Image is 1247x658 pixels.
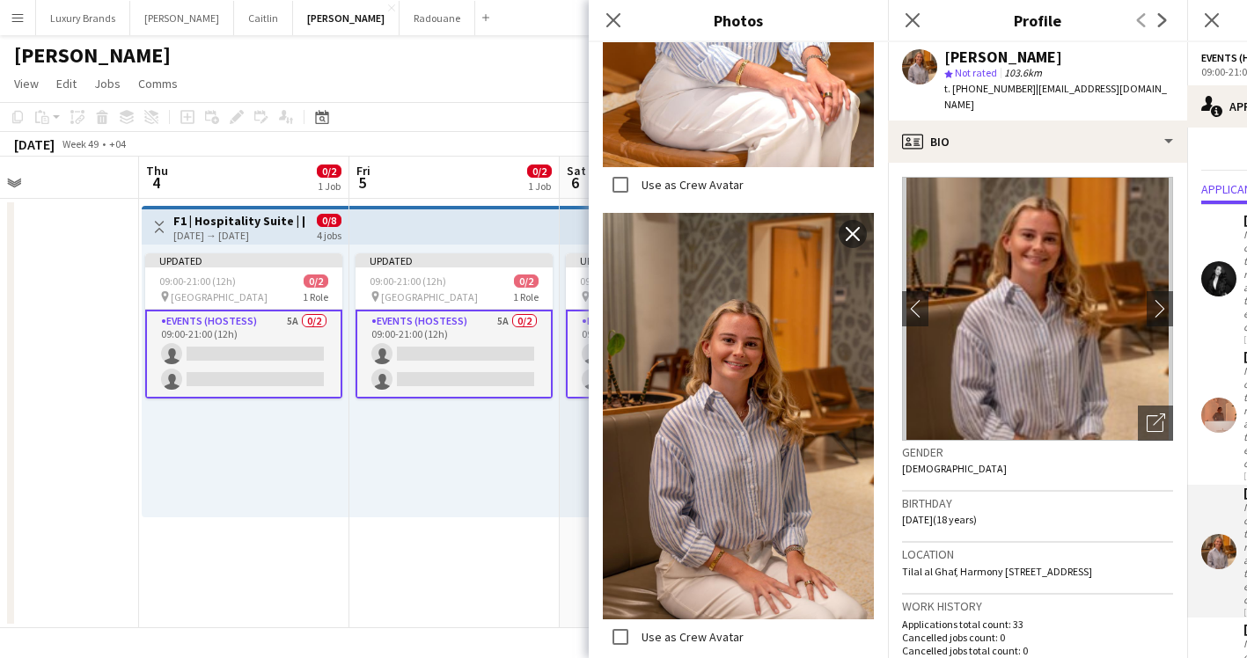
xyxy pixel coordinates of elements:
span: Tilal al Ghaf, Harmony [STREET_ADDRESS] [902,565,1092,578]
span: 0/2 [317,164,341,178]
span: 09:00-21:00 (12h) [580,274,657,288]
label: Use as Crew Avatar [638,177,744,193]
span: [DEMOGRAPHIC_DATA] [902,462,1007,475]
span: 1 Role [513,290,539,303]
app-job-card: Updated09:00-21:00 (12h)0/2 [GEOGRAPHIC_DATA]1 RoleEvents (Hostess)5A0/209:00-21:00 (12h) [356,253,553,398]
div: [DATE] → [DATE] [173,229,304,242]
span: [GEOGRAPHIC_DATA] [381,290,478,303]
button: Caitlin [234,1,293,35]
div: +04 [109,137,126,150]
app-card-role: Events (Hostess)5A0/209:00-21:00 (12h) [145,310,342,398]
button: [PERSON_NAME] [130,1,234,35]
a: View [7,72,46,95]
span: Thu [146,163,168,179]
span: [DATE] (18 years) [902,513,977,526]
span: 1 Role [303,290,328,303]
h1: [PERSON_NAME] [14,42,171,69]
span: Sat [567,163,586,179]
div: 4 jobs [317,227,341,242]
span: 103.6km [1001,66,1045,79]
h3: Gender [902,444,1173,460]
span: Comms [138,76,178,91]
div: Open photos pop-in [1138,406,1173,441]
span: t. [PHONE_NUMBER] [944,82,1036,95]
div: [PERSON_NAME] [944,49,1062,65]
div: Updated [356,253,553,267]
h3: Photos [589,9,888,32]
h3: Profile [888,9,1187,32]
p: Applications total count: 33 [902,618,1173,631]
div: Updated [566,253,763,267]
button: Radouane [400,1,475,35]
div: [DATE] [14,135,55,153]
h3: F1 | Hospitality Suite | [GEOGRAPHIC_DATA] | [DATE]-[DATE] [173,213,304,229]
span: 09:00-21:00 (12h) [159,274,236,288]
app-card-role: Events (Hostess)5A0/209:00-21:00 (12h) [356,310,553,398]
span: Jobs [94,76,121,91]
h3: Birthday [902,495,1173,511]
a: Comms [131,72,185,95]
span: Fri [356,163,370,179]
a: Edit [49,72,84,95]
span: Edit [56,76,77,91]
img: Crew avatar or photo [902,177,1173,441]
div: 1 Job [528,179,551,193]
button: [PERSON_NAME] [293,1,400,35]
label: Use as Crew Avatar [638,629,744,645]
span: | [EMAIL_ADDRESS][DOMAIN_NAME] [944,82,1167,111]
app-job-card: Updated09:00-21:00 (12h)0/2 [GEOGRAPHIC_DATA]1 RoleEvents (Hostess)5A0/209:00-21:00 (12h) [145,253,342,398]
div: 1 Job [318,179,341,193]
h3: Work history [902,598,1173,614]
span: 4 [143,172,168,193]
a: Jobs [87,72,128,95]
button: Luxury Brands [36,1,130,35]
span: [GEOGRAPHIC_DATA] [171,290,268,303]
p: Cancelled jobs count: 0 [902,631,1173,644]
span: View [14,76,39,91]
span: 5 [354,172,370,193]
div: Updated [145,253,342,267]
app-job-card: Updated09:00-21:00 (12h)0/2 [GEOGRAPHIC_DATA]1 RoleEvents (Hostess)5A0/209:00-21:00 (12h) [566,253,763,398]
span: 0/2 [304,274,328,288]
span: 0/2 [514,274,539,288]
h3: Location [902,546,1173,562]
span: 09:00-21:00 (12h) [370,274,446,288]
span: 0/2 [527,164,552,178]
p: Cancelled jobs total count: 0 [902,644,1173,657]
span: 0/8 [317,214,341,227]
img: Crew photo 1111306 [603,213,874,619]
app-card-role: Events (Hostess)5A0/209:00-21:00 (12h) [566,310,763,398]
span: Week 49 [58,137,102,150]
span: Not rated [955,66,997,79]
span: 6 [564,172,586,193]
div: Bio [888,121,1187,163]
